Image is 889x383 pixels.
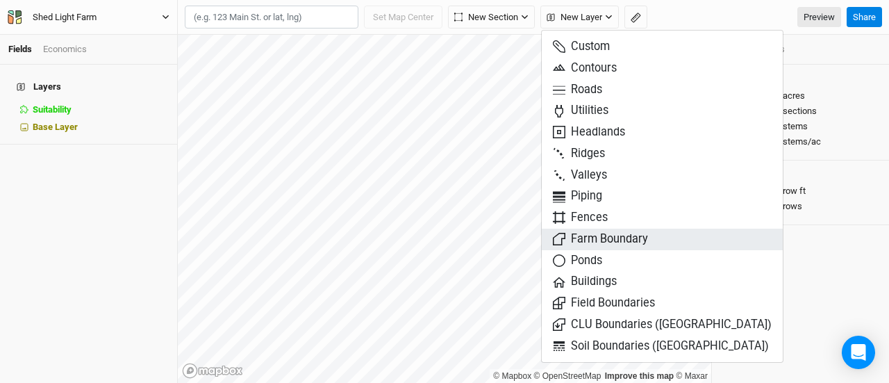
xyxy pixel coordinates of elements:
[33,122,78,132] span: Base Layer
[33,104,72,115] span: Suitability
[847,7,882,28] button: Share
[33,10,97,24] div: Shed Light Farm
[553,39,610,55] span: Custom
[7,10,170,25] button: Shed Light Farm
[720,120,881,133] div: 0
[720,185,881,197] div: 0
[842,336,875,369] div: Open Intercom Messenger
[783,90,805,102] span: acres
[553,60,617,76] span: Contours
[493,371,531,381] a: Mapbox
[553,317,772,333] span: CLU Boundaries ([GEOGRAPHIC_DATA])
[534,371,601,381] a: OpenStreetMap
[783,200,802,213] span: rows
[448,6,535,29] button: New Section
[783,120,808,133] span: stems
[553,231,648,247] span: Farm Boundary
[553,295,655,311] span: Field Boundaries
[553,253,602,269] span: Ponds
[185,6,358,29] input: (e.g. 123 Main St. or lat, lng)
[553,210,608,226] span: Fences
[605,371,674,381] a: Improve this map
[720,136,881,148] div: 0
[8,44,32,54] a: Fields
[553,103,608,119] span: Utilities
[33,104,169,115] div: Suitability
[676,371,708,381] a: Maxar
[178,35,711,383] canvas: Map
[553,339,769,355] span: Soil Boundaries ([GEOGRAPHIC_DATA])
[553,146,605,162] span: Ridges
[33,122,169,133] div: Base Layer
[797,7,841,28] a: Preview
[553,274,617,290] span: Buildings
[720,200,881,213] div: 0
[553,82,602,98] span: Roads
[783,136,821,148] span: stems/ac
[783,185,806,197] span: row ft
[624,6,647,29] button: Shortcut: M
[547,10,602,24] span: New Layer
[43,43,87,56] div: Economics
[783,105,817,117] span: sections
[720,90,881,102] div: 0
[553,168,607,184] span: Valleys
[720,169,881,180] h4: Rows
[553,188,602,204] span: Piping
[720,105,881,117] div: 0
[540,6,619,29] button: New Layer
[553,124,625,140] span: Headlands
[8,73,169,101] h4: Layers
[454,10,518,24] span: New Section
[720,73,881,84] h4: Sections
[364,6,442,29] button: Set Map Center
[182,363,243,379] a: Mapbox logo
